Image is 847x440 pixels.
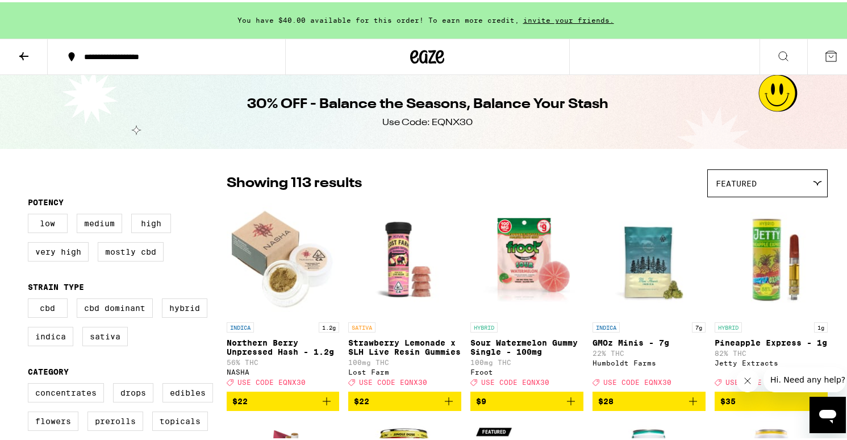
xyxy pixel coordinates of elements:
[348,201,461,314] img: Lost Farm - Strawberry Lemonade x SLH Live Resin Gummies
[28,325,73,344] label: Indica
[348,320,375,330] p: SATIVA
[227,356,340,364] p: 56% THC
[715,336,828,345] p: Pineapple Express - 1g
[593,320,620,330] p: INDICA
[692,320,706,330] p: 7g
[715,357,828,364] div: Jetty Extracts
[131,211,171,231] label: High
[247,93,608,112] h1: 30% OFF - Balance the Seasons, Balance Your Stash
[481,376,549,384] span: USE CODE EQNX30
[28,280,84,289] legend: Strain Type
[348,356,461,364] p: 100mg THC
[593,347,706,355] p: 22% THC
[162,296,207,316] label: Hybrid
[736,367,759,390] iframe: Close message
[382,114,473,127] div: Use Code: EQNX30
[470,201,583,314] img: Froot - Sour Watermelon Gummy Single - 100mg
[227,366,340,373] div: NASHA
[470,320,498,330] p: HYBRID
[470,201,583,389] a: Open page for Sour Watermelon Gummy Single - 100mg from Froot
[354,395,369,404] span: $22
[593,336,706,345] p: GMOz Minis - 7g
[348,201,461,389] a: Open page for Strawberry Lemonade x SLH Live Resin Gummies from Lost Farm
[359,376,427,384] span: USE CODE EQNX30
[720,395,736,404] span: $35
[162,381,213,400] label: Edibles
[470,356,583,364] p: 100mg THC
[593,201,706,314] img: Humboldt Farms - GMOz Minis - 7g
[152,409,208,429] label: Topicals
[603,376,671,384] span: USE CODE EQNX30
[77,211,122,231] label: Medium
[519,14,618,22] span: invite your friends.
[715,201,828,314] img: Jetty Extracts - Pineapple Express - 1g
[715,347,828,355] p: 82% THC
[227,389,340,409] button: Add to bag
[348,336,461,354] p: Strawberry Lemonade x SLH Live Resin Gummies
[28,381,104,400] label: Concentrates
[113,381,153,400] label: Drops
[227,320,254,330] p: INDICA
[28,365,69,374] legend: Category
[598,395,614,404] span: $28
[763,365,846,390] iframe: Message from company
[319,320,339,330] p: 1.2g
[227,172,362,191] p: Showing 113 results
[227,336,340,354] p: Northern Berry Unpressed Hash - 1.2g
[77,296,153,316] label: CBD Dominant
[348,366,461,373] div: Lost Farm
[237,14,519,22] span: You have $40.00 available for this order! To earn more credit,
[715,389,828,409] button: Add to bag
[348,389,461,409] button: Add to bag
[28,196,64,205] legend: Potency
[28,296,68,316] label: CBD
[227,201,340,314] img: NASHA - Northern Berry Unpressed Hash - 1.2g
[593,357,706,364] div: Humboldt Farms
[593,201,706,389] a: Open page for GMOz Minis - 7g from Humboldt Farms
[470,366,583,373] div: Froot
[716,177,757,186] span: Featured
[28,211,68,231] label: Low
[470,336,583,354] p: Sour Watermelon Gummy Single - 100mg
[28,240,89,259] label: Very High
[810,395,846,431] iframe: Button to launch messaging window
[237,376,306,384] span: USE CODE EQNX30
[232,395,248,404] span: $22
[725,376,794,384] span: USE CODE EQNX30
[715,320,742,330] p: HYBRID
[593,389,706,409] button: Add to bag
[82,325,128,344] label: Sativa
[28,409,78,429] label: Flowers
[814,320,828,330] p: 1g
[87,409,143,429] label: Prerolls
[98,240,164,259] label: Mostly CBD
[476,395,486,404] span: $9
[715,201,828,389] a: Open page for Pineapple Express - 1g from Jetty Extracts
[470,389,583,409] button: Add to bag
[227,201,340,389] a: Open page for Northern Berry Unpressed Hash - 1.2g from NASHA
